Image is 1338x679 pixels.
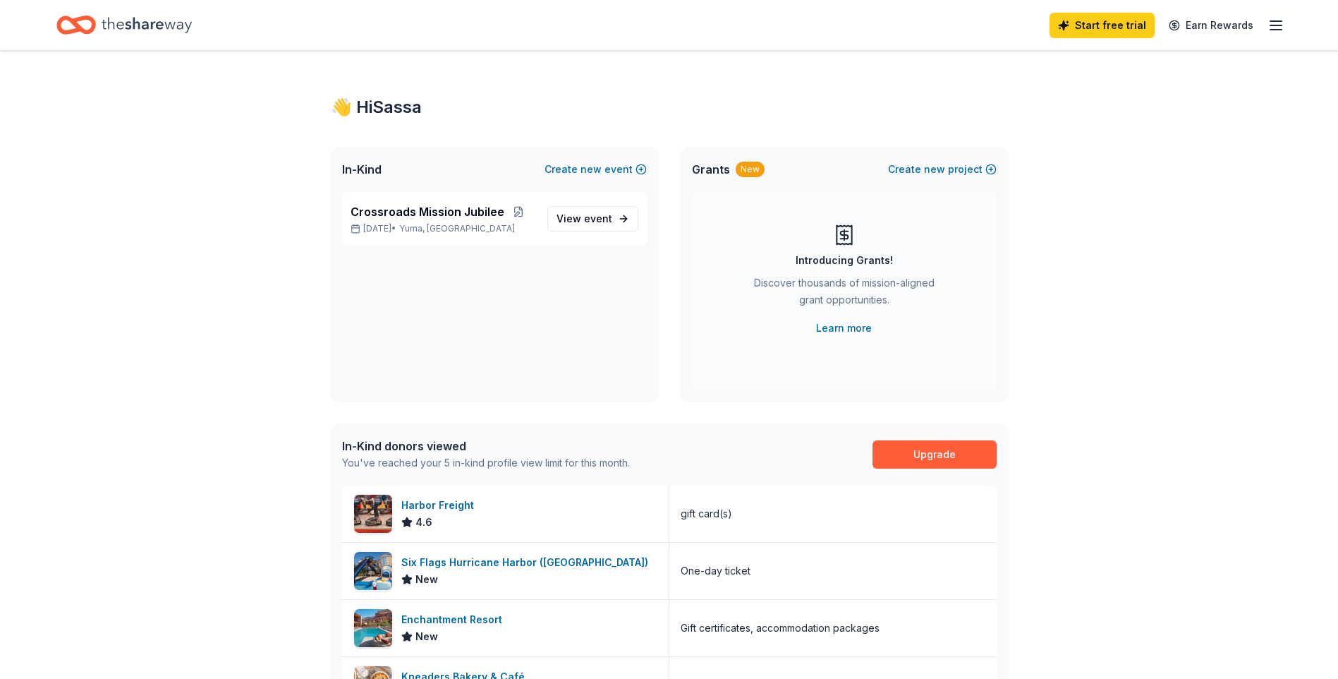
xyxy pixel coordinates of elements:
div: In-Kind donors viewed [342,438,630,455]
span: In-Kind [342,161,382,178]
a: Start free trial [1050,13,1155,38]
div: Gift certificates, accommodation packages [681,620,880,637]
div: One-day ticket [681,563,750,579]
div: New [736,162,765,177]
button: Createnewproject [888,161,997,178]
div: You've reached your 5 in-kind profile view limit for this month. [342,455,630,471]
img: Image for Harbor Freight [354,495,392,533]
div: Harbor Freight [401,497,480,514]
img: Image for Six Flags Hurricane Harbor (Phoenix) [354,552,392,590]
span: new [924,161,945,178]
span: New [415,571,438,588]
span: New [415,628,438,645]
a: Learn more [816,320,872,337]
span: Yuma, [GEOGRAPHIC_DATA] [399,223,515,234]
a: Earn Rewards [1160,13,1262,38]
button: Createnewevent [545,161,647,178]
a: Upgrade [872,440,997,469]
span: event [584,212,612,224]
span: 4.6 [415,514,432,531]
span: Grants [692,161,730,178]
span: Crossroads Mission Jubilee [351,203,504,220]
a: View event [547,206,638,232]
div: Six Flags Hurricane Harbor ([GEOGRAPHIC_DATA]) [401,554,654,571]
span: View [557,210,612,227]
p: [DATE] • [351,223,536,234]
div: Introducing Grants! [796,252,893,269]
div: 👋 Hi Sassa [331,96,1008,119]
img: Image for Enchantment Resort [354,609,392,647]
a: Home [56,8,192,42]
div: gift card(s) [681,505,732,522]
div: Discover thousands of mission-aligned grant opportunities. [748,275,940,314]
span: new [580,161,602,178]
div: Enchantment Resort [401,611,508,628]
